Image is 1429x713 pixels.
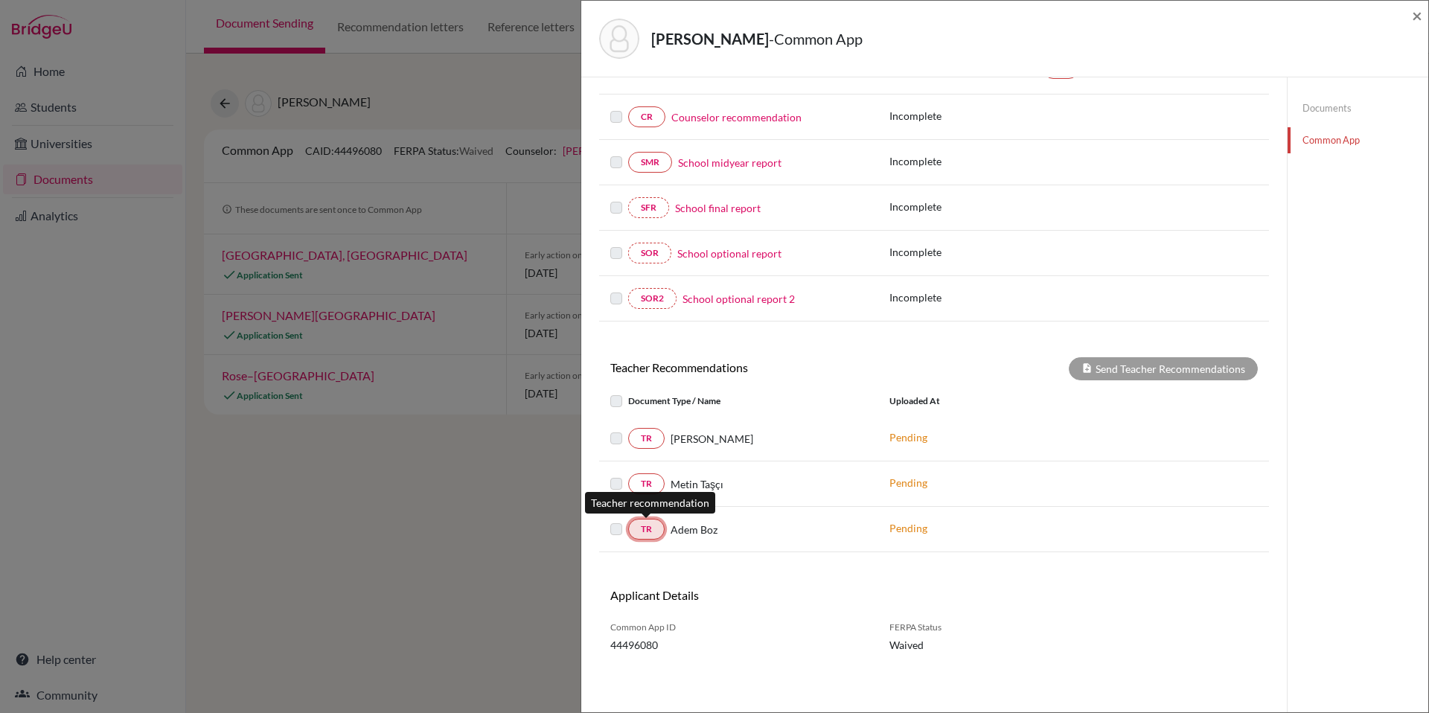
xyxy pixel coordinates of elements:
a: TR [628,473,665,494]
p: Pending [889,429,1090,445]
span: Adem Boz [671,522,717,537]
a: CR [628,106,665,127]
p: Incomplete [889,290,1043,305]
p: Pending [889,475,1090,490]
div: Document Type / Name [599,392,878,410]
span: Common App ID [610,621,867,634]
a: Common App [1288,127,1428,153]
span: [PERSON_NAME] [671,431,753,447]
h6: Teacher Recommendations [599,360,934,374]
a: School midyear report [678,155,781,170]
strong: [PERSON_NAME] [651,30,769,48]
button: Close [1412,7,1422,25]
a: School optional report [677,246,781,261]
p: Incomplete [889,108,1043,124]
p: Incomplete [889,244,1043,260]
a: SOR2 [628,288,677,309]
a: SFR [628,197,669,218]
a: SOR [628,243,671,263]
a: Counselor recommendation [671,109,802,125]
h6: Applicant Details [610,588,923,602]
a: TR [628,519,665,540]
a: School optional report 2 [682,291,795,307]
div: Uploaded at [878,392,1102,410]
span: Waived [889,637,1035,653]
span: Metin Taşçı [671,476,723,492]
span: × [1412,4,1422,26]
span: 44496080 [610,637,867,653]
a: Documents [1288,95,1428,121]
a: SMR [628,152,672,173]
p: Incomplete [889,199,1043,214]
span: - Common App [769,30,863,48]
p: Incomplete [889,153,1043,169]
div: Send Teacher Recommendations [1069,357,1258,380]
a: TR [628,428,665,449]
p: Pending [889,520,1090,536]
a: School final report [675,200,761,216]
div: Teacher recommendation [585,492,715,514]
span: FERPA Status [889,621,1035,634]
